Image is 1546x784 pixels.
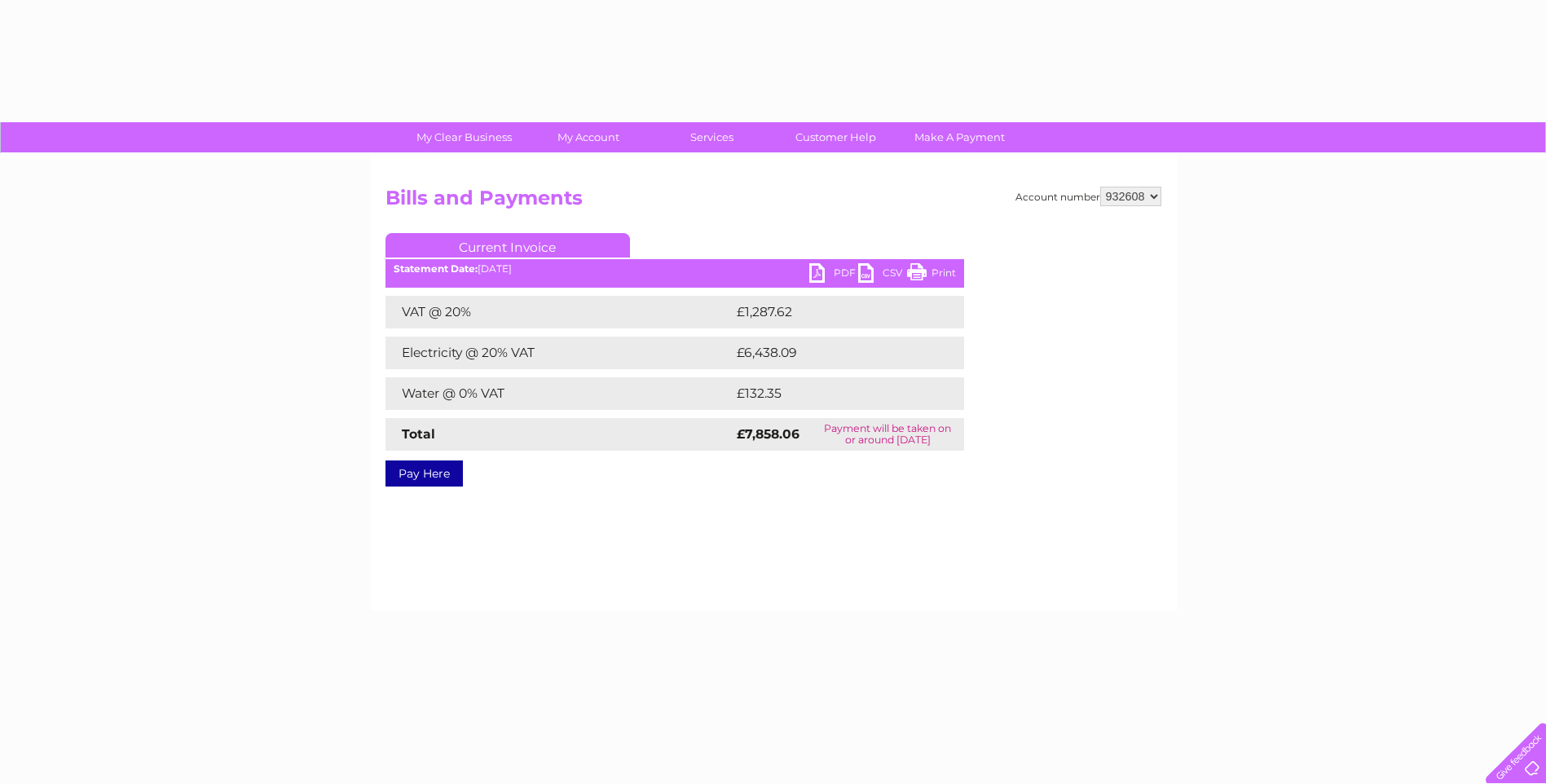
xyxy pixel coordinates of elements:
[733,296,938,328] td: £1,287.62
[402,426,435,442] strong: Total
[769,122,903,152] a: Customer Help
[733,377,933,410] td: £132.35
[907,263,956,287] a: Print
[385,187,1161,218] h2: Bills and Payments
[645,122,779,152] a: Services
[812,418,963,451] td: Payment will be taken on or around [DATE]
[385,263,964,275] div: [DATE]
[394,262,478,275] b: Statement Date:
[737,426,799,442] strong: £7,858.06
[809,263,858,287] a: PDF
[397,122,531,152] a: My Clear Business
[385,337,733,369] td: Electricity @ 20% VAT
[385,460,463,487] a: Pay Here
[892,122,1027,152] a: Make A Payment
[1015,187,1161,206] div: Account number
[385,377,733,410] td: Water @ 0% VAT
[733,337,940,369] td: £6,438.09
[385,296,733,328] td: VAT @ 20%
[385,233,630,258] a: Current Invoice
[521,122,655,152] a: My Account
[858,263,907,287] a: CSV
